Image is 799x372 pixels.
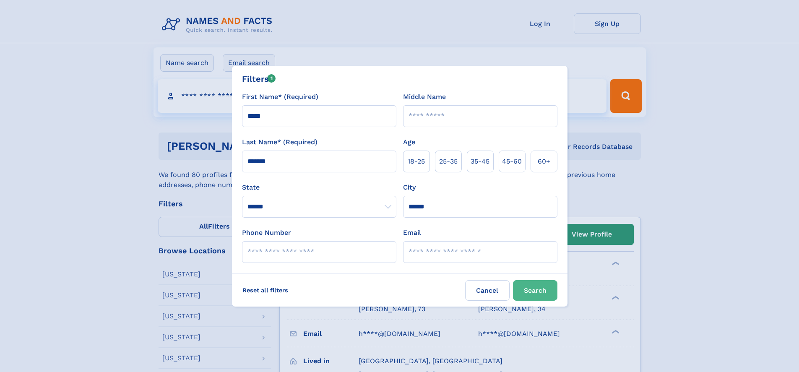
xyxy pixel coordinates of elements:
[403,228,421,238] label: Email
[408,156,425,166] span: 18‑25
[471,156,489,166] span: 35‑45
[403,182,416,193] label: City
[242,228,291,238] label: Phone Number
[242,137,318,147] label: Last Name* (Required)
[513,280,557,301] button: Search
[242,182,396,193] label: State
[439,156,458,166] span: 25‑35
[242,92,318,102] label: First Name* (Required)
[403,137,415,147] label: Age
[502,156,522,166] span: 45‑60
[403,92,446,102] label: Middle Name
[538,156,550,166] span: 60+
[237,280,294,300] label: Reset all filters
[242,73,276,85] div: Filters
[465,280,510,301] label: Cancel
